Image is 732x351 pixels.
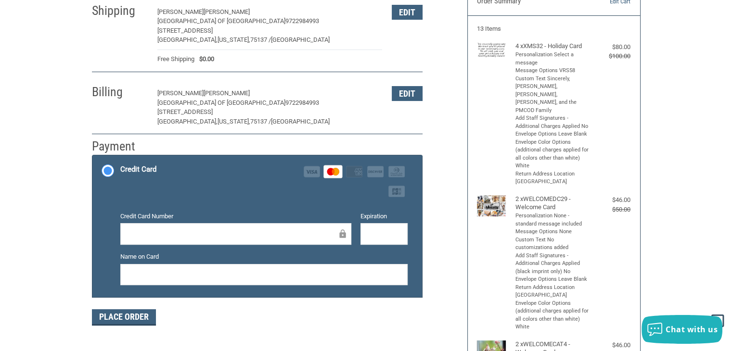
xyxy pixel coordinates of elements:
[250,118,271,125] span: 75137 /
[204,8,250,15] span: [PERSON_NAME]
[157,17,285,25] span: [GEOGRAPHIC_DATA] of [GEOGRAPHIC_DATA]
[515,228,590,236] li: Message Options None
[271,36,330,43] span: [GEOGRAPHIC_DATA]
[477,25,630,33] h3: 13 Items
[592,340,630,350] div: $46.00
[515,75,590,115] li: Custom Text Sincerely, [PERSON_NAME], [PERSON_NAME], [PERSON_NAME], and the PMCOD Family
[592,51,630,61] div: $100.00
[515,236,590,252] li: Custom Text No customizations added
[218,118,250,125] span: [US_STATE],
[515,138,590,170] li: Envelope Color Options (additional charges applied for all colors other than white) White
[392,5,423,20] button: Edit
[157,108,213,115] span: [STREET_ADDRESS]
[515,51,590,67] li: Personalization Select a message
[592,195,630,205] div: $46.00
[92,3,148,19] h2: Shipping
[92,138,148,154] h2: Payment
[515,252,590,276] li: Add Staff Signatures - Additional Charges Applied (black imprint only) No
[515,195,590,211] h4: 2 x WELCOMEDC29 - Welcome Card
[204,89,250,97] span: [PERSON_NAME]
[515,130,590,138] li: Envelope Options Leave Blank
[157,36,218,43] span: [GEOGRAPHIC_DATA],
[515,67,590,75] li: Message Options VRS58
[92,84,148,100] h2: Billing
[392,86,423,101] button: Edit
[120,252,408,262] label: Name on Card
[120,212,351,221] label: Credit Card Number
[360,212,408,221] label: Expiration
[157,118,218,125] span: [GEOGRAPHIC_DATA],
[92,309,156,326] button: Place Order
[157,27,213,34] span: [STREET_ADDRESS]
[157,54,194,64] span: Free Shipping
[194,54,214,64] span: $0.00
[285,99,319,106] span: 9722984993
[157,99,285,106] span: [GEOGRAPHIC_DATA] of [GEOGRAPHIC_DATA]
[157,8,204,15] span: [PERSON_NAME]
[592,205,630,214] div: $50.00
[250,36,271,43] span: 75137 /
[642,315,722,344] button: Chat with us
[515,170,590,186] li: Return Address Location [GEOGRAPHIC_DATA]
[592,42,630,52] div: $80.00
[515,114,590,130] li: Add Staff Signatures - Additional Charges Applied No
[515,284,590,300] li: Return Address Location [GEOGRAPHIC_DATA]
[515,276,590,284] li: Envelope Options Leave Blank
[120,162,156,177] div: Credit Card
[271,118,330,125] span: [GEOGRAPHIC_DATA]
[157,89,204,97] span: [PERSON_NAME]
[218,36,250,43] span: [US_STATE],
[515,300,590,331] li: Envelope Color Options (additional charges applied for all colors other than white) White
[515,212,590,228] li: Personalization None - standard message included
[285,17,319,25] span: 9722984993
[515,42,590,50] h4: 4 x XMS32 - Holiday Card
[666,324,718,335] span: Chat with us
